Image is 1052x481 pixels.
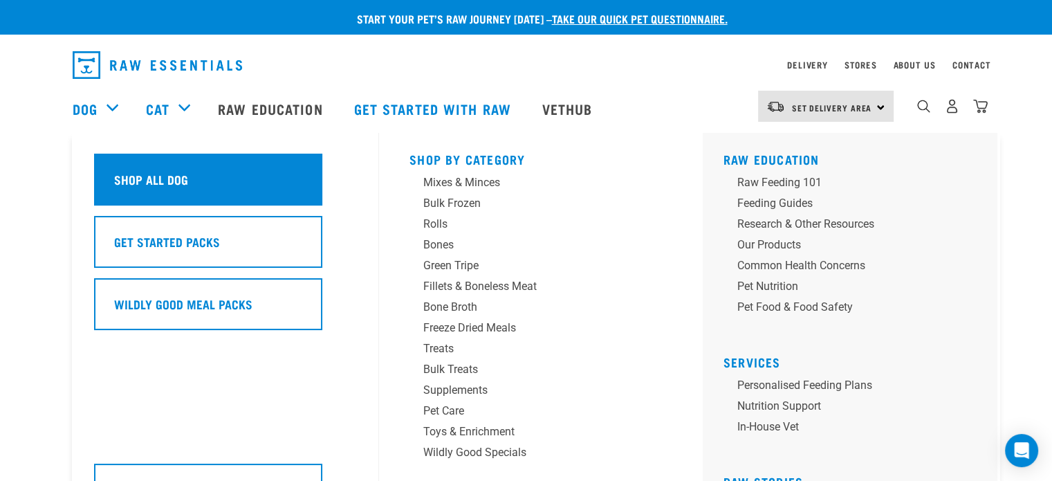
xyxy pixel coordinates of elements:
a: Pet Food & Food Safety [723,299,986,320]
a: Bones [409,237,672,257]
div: Feeding Guides [737,195,953,212]
a: Shop All Dog [94,154,357,216]
a: Our Products [723,237,986,257]
a: Dog [73,98,98,119]
h5: Wildly Good Meal Packs [114,295,252,313]
a: Nutrition Support [723,398,986,419]
a: Fillets & Boneless Meat [409,278,672,299]
a: Get Started Packs [94,216,357,278]
a: Treats [409,341,672,361]
h5: Shop By Category [409,152,672,163]
img: Raw Essentials Logo [73,51,242,79]
a: Bulk Treats [409,361,672,382]
a: Bulk Frozen [409,195,672,216]
a: About Us [893,62,935,67]
img: user.png [945,99,959,114]
div: Bones [423,237,639,253]
div: Wildly Good Specials [423,444,639,461]
div: Supplements [423,382,639,399]
h5: Get Started Packs [114,233,220,251]
h5: Services [723,355,986,366]
div: Mixes & Minces [423,174,639,191]
a: Wildly Good Specials [409,444,672,465]
h5: Shop All Dog [114,170,188,188]
div: Research & Other Resources [737,216,953,233]
a: Raw Education [723,156,820,163]
div: Treats [423,341,639,357]
a: Mixes & Minces [409,174,672,195]
div: Freeze Dried Meals [423,320,639,336]
div: Pet Care [423,403,639,419]
div: Raw Feeding 101 [737,174,953,191]
div: Fillets & Boneless Meat [423,278,639,295]
nav: dropdown navigation [62,46,991,84]
div: Pet Food & Food Safety [737,299,953,316]
a: Green Tripe [409,257,672,278]
a: Vethub [528,81,610,136]
a: Stores [845,62,877,67]
div: Our Products [737,237,953,253]
a: Pet Nutrition [723,278,986,299]
div: Open Intercom Messenger [1005,434,1038,467]
a: Supplements [409,382,672,403]
a: Common Health Concerns [723,257,986,278]
div: Pet Nutrition [737,278,953,295]
a: Raw Feeding 101 [723,174,986,195]
a: In-house vet [723,419,986,439]
div: Rolls [423,216,639,233]
div: Bulk Treats [423,361,639,378]
a: Research & Other Resources [723,216,986,237]
a: Raw Education [204,81,340,136]
a: Feeding Guides [723,195,986,216]
a: Contact [952,62,991,67]
div: Bone Broth [423,299,639,316]
a: Toys & Enrichment [409,424,672,444]
a: Rolls [409,216,672,237]
img: home-icon@2x.png [973,99,988,114]
div: Toys & Enrichment [423,424,639,440]
span: Set Delivery Area [792,105,872,110]
div: Common Health Concerns [737,257,953,274]
a: Wildly Good Meal Packs [94,278,357,341]
img: van-moving.png [766,100,785,113]
div: Bulk Frozen [423,195,639,212]
a: Bone Broth [409,299,672,320]
a: Get started with Raw [340,81,528,136]
a: take our quick pet questionnaire. [552,15,728,21]
a: Delivery [787,62,827,67]
a: Pet Care [409,403,672,424]
img: home-icon-1@2x.png [917,100,930,113]
a: Cat [146,98,169,119]
div: Green Tripe [423,257,639,274]
a: Freeze Dried Meals [409,320,672,341]
a: Personalised Feeding Plans [723,377,986,398]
